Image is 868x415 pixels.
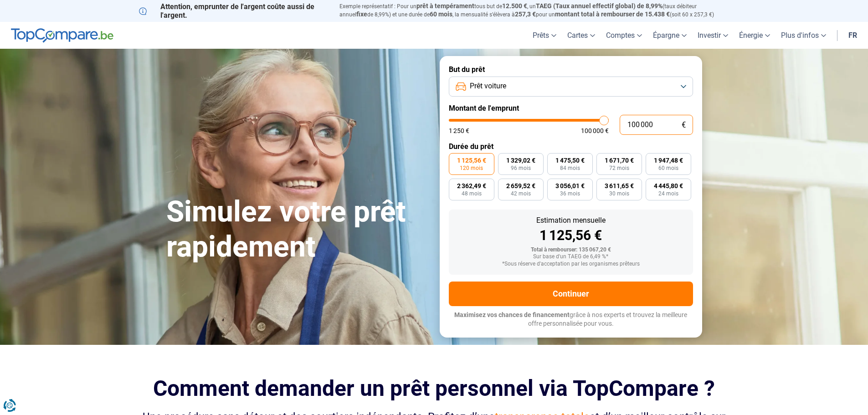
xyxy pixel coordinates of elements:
span: 12.500 € [502,2,527,10]
span: 2 362,49 € [457,183,486,189]
span: € [682,121,686,129]
span: 24 mois [658,191,678,196]
div: *Sous réserve d'acceptation par les organismes prêteurs [456,261,686,267]
span: 4 445,80 € [654,183,683,189]
span: 100 000 € [581,128,609,134]
span: 60 mois [658,165,678,171]
img: TopCompare [11,28,113,43]
span: TAEG (Taux annuel effectif global) de 8,99% [536,2,663,10]
a: Prêts [527,22,562,49]
span: 3 611,65 € [605,183,634,189]
p: Exemple représentatif : Pour un tous but de , un (taux débiteur annuel de 8,99%) et une durée de ... [339,2,729,19]
span: 1 250 € [449,128,469,134]
a: Comptes [601,22,647,49]
a: Épargne [647,22,692,49]
span: 72 mois [609,165,629,171]
p: grâce à nos experts et trouvez la meilleure offre personnalisée pour vous. [449,311,693,328]
span: 1 329,02 € [506,157,535,164]
span: 36 mois [560,191,580,196]
span: 120 mois [460,165,483,171]
button: Continuer [449,282,693,306]
span: montant total à rembourser de 15.438 € [555,10,670,18]
a: Cartes [562,22,601,49]
h1: Simulez votre prêt rapidement [166,195,429,265]
button: Prêt voiture [449,77,693,97]
span: Prêt voiture [470,81,506,91]
span: 1 671,70 € [605,157,634,164]
div: 1 125,56 € [456,229,686,242]
span: 48 mois [462,191,482,196]
a: Plus d'infos [776,22,832,49]
div: Total à rembourser: 135 067,20 € [456,247,686,253]
span: 60 mois [430,10,452,18]
span: fixe [356,10,367,18]
span: 1 947,48 € [654,157,683,164]
div: Estimation mensuelle [456,217,686,224]
a: Énergie [734,22,776,49]
div: Sur base d'un TAEG de 6,49 %* [456,254,686,260]
p: Attention, emprunter de l'argent coûte aussi de l'argent. [139,2,329,20]
span: 42 mois [511,191,531,196]
span: 1 125,56 € [457,157,486,164]
span: 1 475,50 € [555,157,585,164]
label: Montant de l'emprunt [449,104,693,113]
span: 84 mois [560,165,580,171]
label: Durée du prêt [449,142,693,151]
span: 257,3 € [515,10,536,18]
span: 2 659,52 € [506,183,535,189]
span: 3 056,01 € [555,183,585,189]
span: 30 mois [609,191,629,196]
a: fr [843,22,863,49]
span: prêt à tempérament [416,2,474,10]
h2: Comment demander un prêt personnel via TopCompare ? [139,376,729,401]
a: Investir [692,22,734,49]
label: But du prêt [449,65,693,74]
span: Maximisez vos chances de financement [454,311,570,318]
span: 96 mois [511,165,531,171]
